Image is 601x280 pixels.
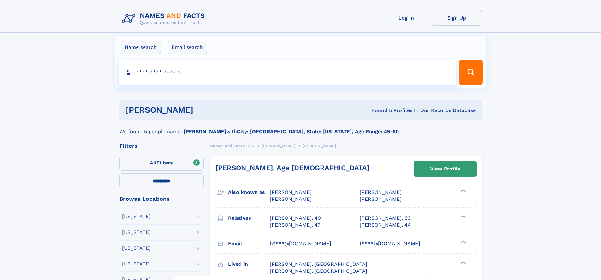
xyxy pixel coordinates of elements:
[262,142,295,150] a: [PERSON_NAME]
[270,215,321,222] a: [PERSON_NAME], 49
[119,196,204,202] div: Browse Locations
[210,142,245,150] a: Names and Facts
[237,128,399,134] b: City: [GEOGRAPHIC_DATA], State: [US_STATE], Age Range: 45-60
[122,246,151,251] div: [US_STATE]
[168,41,207,54] label: Email search
[215,164,369,172] a: [PERSON_NAME], Age [DEMOGRAPHIC_DATA]
[150,160,156,166] span: All
[119,143,204,149] div: Filters
[262,144,295,148] span: [PERSON_NAME]
[360,222,411,229] a: [PERSON_NAME], 44
[381,10,432,26] a: Log In
[252,144,255,148] span: S
[459,189,466,193] div: ❯
[414,161,476,176] a: View Profile
[121,41,161,54] label: Name search
[119,120,482,135] div: We found 5 people named with .
[119,60,457,85] input: search input
[360,189,402,195] span: [PERSON_NAME]
[459,214,466,218] div: ❯
[270,261,367,267] span: [PERSON_NAME], [GEOGRAPHIC_DATA]
[360,215,410,222] a: [PERSON_NAME], 63
[228,187,270,198] h3: Also known as
[303,144,336,148] span: [PERSON_NAME]
[122,261,151,266] div: [US_STATE]
[184,128,226,134] b: [PERSON_NAME]
[270,268,367,274] span: [PERSON_NAME], [GEOGRAPHIC_DATA]
[270,196,312,202] span: [PERSON_NAME]
[360,196,402,202] span: [PERSON_NAME]
[119,10,210,27] img: Logo Names and Facts
[430,162,460,176] div: View Profile
[126,106,283,114] h1: [PERSON_NAME]
[270,222,320,229] a: [PERSON_NAME], 47
[228,238,270,249] h3: Email
[270,189,312,195] span: [PERSON_NAME]
[228,259,270,270] h3: Lived in
[283,107,476,114] div: Found 5 Profiles In Our Records Database
[459,60,482,85] button: Search Button
[432,10,482,26] a: Sign Up
[228,213,270,223] h3: Relatives
[459,260,466,265] div: ❯
[122,214,151,219] div: [US_STATE]
[119,156,204,171] label: Filters
[252,142,255,150] a: S
[459,240,466,244] div: ❯
[122,230,151,235] div: [US_STATE]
